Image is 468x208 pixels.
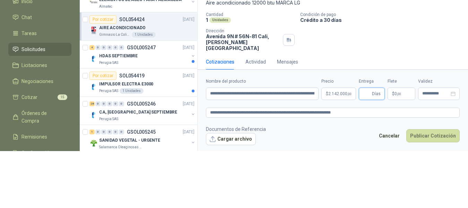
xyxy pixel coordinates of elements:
p: 1 [206,17,208,23]
span: Negociaciones [21,77,53,85]
p: IMPULSOR ELECTRA E3000 [99,81,153,88]
p: [DATE] [183,73,194,79]
label: Entrega [359,78,385,85]
div: 0 [107,45,112,50]
div: 28 [89,101,95,106]
div: 1 Unidades [120,88,144,94]
div: Actividad [245,58,266,66]
span: Cotizar [21,93,37,101]
div: 0 [107,130,112,134]
img: Company Logo [89,139,98,147]
a: Solicitudes [8,43,71,56]
button: Publicar Cotización [406,129,460,142]
a: 28 0 0 0 0 0 GSOL005246[DATE] Company LogoCA, [GEOGRAPHIC_DATA] SEPTIEMBREPerugia SAS [89,100,196,122]
img: Company Logo [89,55,98,63]
div: 0 [119,101,124,106]
img: Company Logo [89,83,98,91]
div: 0 [95,130,101,134]
div: Por cotizar [89,72,116,80]
span: Chat [21,14,32,21]
p: GSOL005247 [127,45,156,50]
p: Perugia SAS [99,88,118,94]
button: Cargar archivo [206,133,256,145]
p: [DATE] [183,101,194,107]
img: Company Logo [89,26,98,35]
div: 0 [101,130,106,134]
span: Remisiones [21,133,47,141]
p: GSOL005246 [127,101,156,106]
span: Configuración [21,149,52,157]
span: 0 [395,92,401,96]
p: [DATE] [183,44,194,51]
img: Company Logo [89,111,98,119]
span: Órdenes de Compra [21,109,65,125]
div: 0 [119,45,124,50]
div: Por cotizar [89,15,116,24]
p: $2.142.000,00 [321,88,356,100]
p: $ 0,00 [388,88,415,100]
p: [DATE] [183,16,194,23]
p: Dirección [206,28,280,33]
a: Órdenes de Compra [8,107,71,127]
label: Validez [418,78,460,85]
p: Gimnasio La Colina [99,32,130,38]
p: Condición de pago [300,12,465,17]
p: HDAS SEPTIEMBRE [99,53,138,59]
a: Por cotizarSOL054424[DATE] Company LogoAIRE ACONDICIONADOGimnasio La Colina1 Unidades [80,13,197,41]
div: Unidades [209,17,231,23]
label: Flete [388,78,415,85]
a: 4 0 0 0 0 0 GSOL005247[DATE] Company LogoHDAS SEPTIEMBREPerugia SAS [89,43,196,66]
div: 0 [95,101,101,106]
p: SOL054424 [119,17,145,22]
div: 0 [113,101,118,106]
label: Nombre del producto [206,78,319,85]
div: Mensajes [277,58,298,66]
p: Perugia SAS [99,60,118,66]
p: CA, [GEOGRAPHIC_DATA] SEPTIEMBRE [99,109,177,116]
button: Cancelar [375,129,404,142]
span: $ [392,92,395,96]
p: AIRE ACONDICIONADO [99,25,146,31]
a: 1 0 0 0 0 0 GSOL005245[DATE] Company LogoSANIDAD VEGETAL - URGENTESalamanca Oleaginosas SAS [89,128,196,150]
label: Precio [321,78,356,85]
a: Cotizar15 [8,91,71,104]
span: ,00 [347,92,352,96]
a: Tareas [8,27,71,40]
a: Chat [8,11,71,24]
p: Crédito a 30 días [300,17,465,23]
span: Días [372,88,381,100]
p: Avenida 9N # 56N-81 Cali , [PERSON_NAME][GEOGRAPHIC_DATA] [206,33,280,51]
div: 0 [101,45,106,50]
a: Licitaciones [8,59,71,72]
p: Documentos de Referencia [206,125,266,133]
span: ,00 [397,92,401,96]
div: 0 [95,45,101,50]
div: 1 Unidades [132,32,156,38]
span: 2.142.000 [328,92,352,96]
a: Configuración [8,146,71,159]
a: Negociaciones [8,75,71,88]
span: Solicitudes [21,45,45,53]
p: SOL054419 [119,73,145,78]
a: Remisiones [8,130,71,143]
div: 1 [89,130,95,134]
p: Perugia SAS [99,116,118,122]
div: Cotizaciones [206,58,234,66]
div: 4 [89,45,95,50]
p: [DATE] [183,129,194,135]
div: 0 [119,130,124,134]
p: Salamanca Oleaginosas SAS [99,144,143,150]
a: Por cotizarSOL054419[DATE] Company LogoIMPULSOR ELECTRA E3000Perugia SAS1 Unidades [80,69,197,97]
p: Cantidad [206,12,295,17]
span: Licitaciones [21,61,47,69]
div: 0 [113,45,118,50]
div: 0 [113,130,118,134]
div: 0 [101,101,106,106]
span: Tareas [21,30,37,37]
div: 0 [107,101,112,106]
span: 15 [58,94,67,100]
p: Almatec [99,4,112,9]
p: GSOL005245 [127,130,156,134]
p: SANIDAD VEGETAL - URGENTE [99,137,160,144]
